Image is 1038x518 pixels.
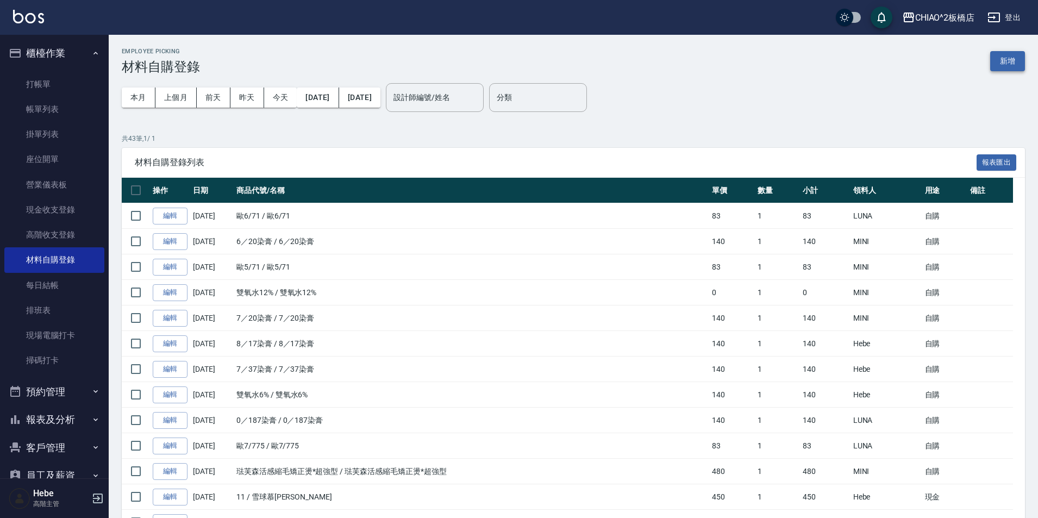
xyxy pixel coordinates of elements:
[4,172,104,197] a: 營業儀表板
[234,305,709,331] td: 7／20染膏 / 7／20染膏
[990,55,1025,66] a: 新增
[755,382,801,408] td: 1
[4,197,104,222] a: 現金收支登錄
[153,233,187,250] a: 編輯
[153,489,187,505] a: 編輯
[33,499,89,509] p: 高階主管
[4,72,104,97] a: 打帳單
[122,134,1025,143] p: 共 43 筆, 1 / 1
[800,178,850,203] th: 小計
[297,88,339,108] button: [DATE]
[4,222,104,247] a: 高階收支登錄
[709,305,755,331] td: 140
[755,357,801,382] td: 1
[990,51,1025,71] button: 新增
[234,484,709,510] td: 11 / 雪球慕[PERSON_NAME]
[190,459,234,484] td: [DATE]
[190,382,234,408] td: [DATE]
[4,247,104,272] a: 材料自購登錄
[755,408,801,433] td: 1
[800,408,850,433] td: 140
[755,484,801,510] td: 1
[977,154,1017,171] button: 報表匯出
[709,229,755,254] td: 140
[190,331,234,357] td: [DATE]
[922,459,968,484] td: 自購
[800,484,850,510] td: 450
[755,280,801,305] td: 1
[922,408,968,433] td: 自購
[153,361,187,378] a: 編輯
[755,254,801,280] td: 1
[122,59,200,74] h3: 材料自購登錄
[190,203,234,229] td: [DATE]
[800,331,850,357] td: 140
[922,433,968,459] td: 自購
[755,203,801,229] td: 1
[190,254,234,280] td: [DATE]
[150,178,190,203] th: 操作
[4,434,104,462] button: 客戶管理
[4,298,104,323] a: 排班表
[234,382,709,408] td: 雙氧水6% / 雙氧水6%
[709,408,755,433] td: 140
[339,88,380,108] button: [DATE]
[234,280,709,305] td: 雙氧水12% / 雙氧水12%
[234,229,709,254] td: 6／20染膏 / 6／20染膏
[153,463,187,480] a: 編輯
[800,203,850,229] td: 83
[190,178,234,203] th: 日期
[4,405,104,434] button: 報表及分析
[755,229,801,254] td: 1
[234,178,709,203] th: 商品代號/名稱
[709,382,755,408] td: 140
[755,331,801,357] td: 1
[4,461,104,490] button: 員工及薪資
[851,229,922,254] td: MINI
[851,203,922,229] td: LUNA
[234,331,709,357] td: 8／17染膏 / 8／17染膏
[190,408,234,433] td: [DATE]
[709,254,755,280] td: 83
[800,382,850,408] td: 140
[977,157,1017,167] a: 報表匯出
[755,459,801,484] td: 1
[983,8,1025,28] button: 登出
[33,488,89,499] h5: Hebe
[851,459,922,484] td: MINI
[800,229,850,254] td: 140
[153,259,187,276] a: 編輯
[967,178,1013,203] th: 備註
[234,203,709,229] td: 歐6/71 / 歐6/71
[709,459,755,484] td: 480
[709,203,755,229] td: 83
[190,484,234,510] td: [DATE]
[922,484,968,510] td: 現金
[851,305,922,331] td: MINI
[851,331,922,357] td: Hebe
[153,438,187,454] a: 編輯
[4,122,104,147] a: 掛單列表
[922,331,968,357] td: 自購
[922,357,968,382] td: 自購
[153,310,187,327] a: 編輯
[800,280,850,305] td: 0
[922,305,968,331] td: 自購
[709,331,755,357] td: 140
[190,357,234,382] td: [DATE]
[851,178,922,203] th: 領料人
[709,178,755,203] th: 單價
[135,157,977,168] span: 材料自購登錄列表
[755,305,801,331] td: 1
[922,178,968,203] th: 用途
[922,229,968,254] td: 自購
[153,335,187,352] a: 編輯
[155,88,197,108] button: 上個月
[230,88,264,108] button: 昨天
[922,203,968,229] td: 自購
[122,48,200,55] h2: Employee Picking
[800,433,850,459] td: 83
[4,97,104,122] a: 帳單列表
[800,459,850,484] td: 480
[234,433,709,459] td: 歐7/775 / 歐7/775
